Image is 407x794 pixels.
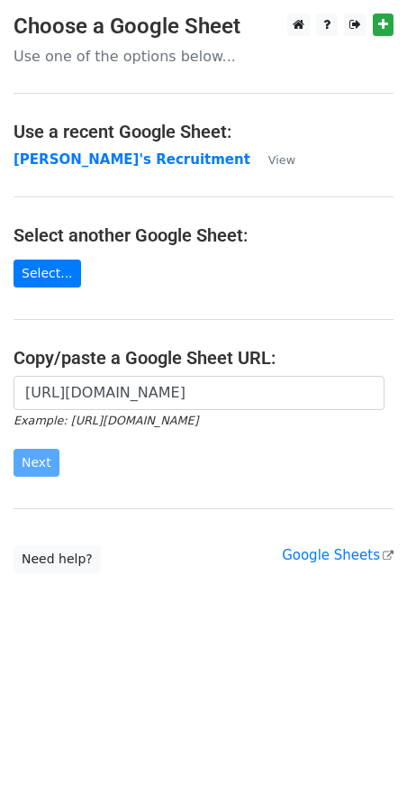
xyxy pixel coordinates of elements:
[14,260,81,287] a: Select...
[317,707,407,794] iframe: Chat Widget
[14,224,393,246] h4: Select another Google Sheet:
[14,121,393,142] h4: Use a recent Google Sheet:
[14,376,384,410] input: Paste your Google Sheet URL here
[14,414,198,427] small: Example: [URL][DOMAIN_NAME]
[268,153,295,167] small: View
[250,151,295,168] a: View
[14,347,393,369] h4: Copy/paste a Google Sheet URL:
[14,449,59,477] input: Next
[14,151,250,168] a: [PERSON_NAME]'s Recruitment
[14,14,393,40] h3: Choose a Google Sheet
[14,545,101,573] a: Need help?
[282,547,393,563] a: Google Sheets
[14,47,393,66] p: Use one of the options below...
